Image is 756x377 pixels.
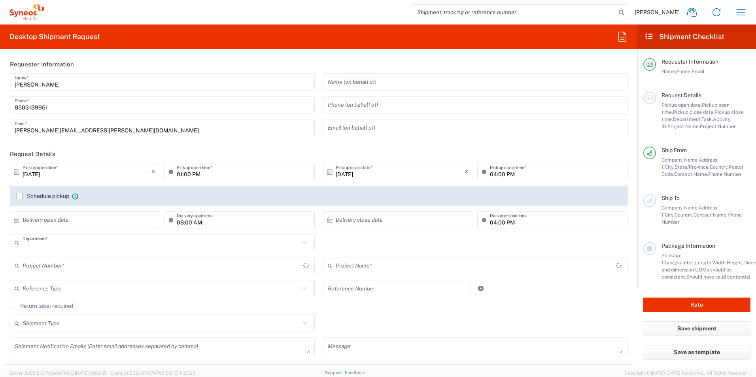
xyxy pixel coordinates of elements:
[345,370,365,375] a: Feedback
[661,243,715,249] span: Package Information
[686,274,750,280] span: Should have valid content(s)
[643,345,750,360] button: Save as template
[712,260,727,266] span: Width,
[75,371,107,375] span: [DATE] 10:09:35
[692,68,705,74] span: Email
[661,253,682,266] span: Package 1:
[475,283,486,294] a: Add Reference
[674,171,708,177] span: Contact Name,
[661,195,680,201] span: Ship To
[464,165,469,178] i: ×
[673,116,701,122] span: Department,
[676,260,695,266] span: Number,
[694,212,728,218] span: Contact Name,
[661,102,702,108] span: Pickup open date,
[700,123,736,129] span: Project Number
[708,171,742,177] span: Phone Number
[676,68,692,74] span: Phone,
[675,212,694,218] span: Country,
[701,116,713,122] span: Task,
[164,371,195,375] span: [DATE] 11:37:29
[664,260,676,266] span: Type,
[9,32,100,41] h2: Desktop Shipment Request
[10,303,73,309] label: Return label required
[673,109,714,115] span: Pickup close date,
[151,165,155,178] i: ×
[675,164,710,170] span: State/Province,
[10,150,55,158] h2: Request Details
[661,157,699,163] span: Company Name,
[661,205,699,211] span: Company Name,
[635,9,680,16] span: [PERSON_NAME]
[727,260,743,266] span: Height,
[643,321,750,336] button: Save shipment
[110,371,195,375] span: Client: 2025.21.0-7d7479b
[665,212,675,218] span: City,
[325,370,345,375] a: Support
[710,164,729,170] span: Country,
[661,92,701,98] span: Request Details
[411,5,616,20] input: Shipment, tracking or reference number
[625,369,747,377] span: Copyright © [DATE]-[DATE] Agistix Inc., All Rights Reserved
[17,193,69,199] label: Schedule pickup
[644,32,724,41] h2: Shipment Checklist
[665,164,675,170] span: City,
[695,260,712,266] span: Length,
[661,58,718,65] span: Requester Information
[661,68,676,74] span: Name,
[643,298,750,312] button: Rate
[667,123,700,129] span: Project Name,
[9,371,107,375] span: Server: 2025.21.0-769a9a7b8c3
[10,60,74,68] h2: Requester Information
[661,147,687,153] span: Ship From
